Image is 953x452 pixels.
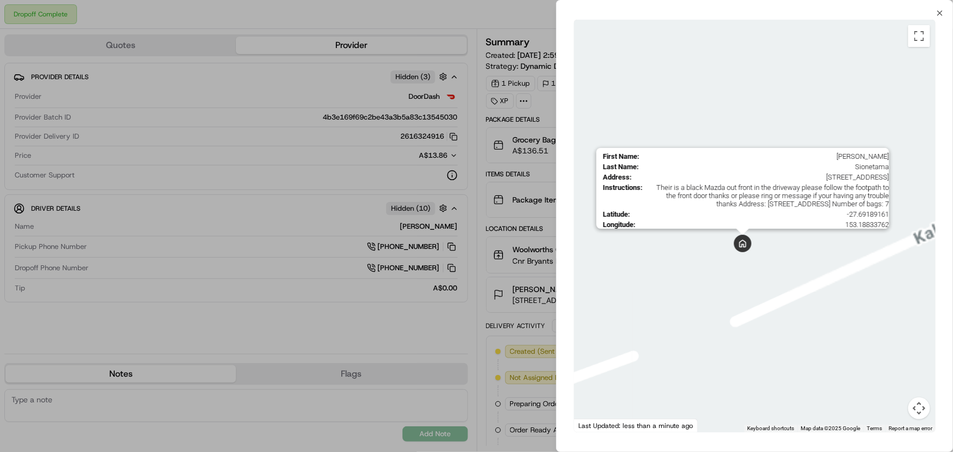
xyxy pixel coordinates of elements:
span: Map data ©2025 Google [801,425,860,431]
div: We're available if you need us! [37,115,138,124]
span: Latitude : [603,210,630,218]
span: Address : [603,173,632,181]
a: Powered byPylon [77,185,132,193]
p: Welcome 👋 [11,44,199,61]
a: Report a map error [889,425,932,431]
img: 1736555255976-a54dd68f-1ca7-489b-9aae-adbdc363a1c4 [11,104,31,124]
img: Nash [11,11,33,33]
div: Start new chat [37,104,179,115]
img: Google [577,418,613,432]
div: 💻 [92,159,101,168]
span: First Name : [603,152,640,160]
button: Map camera controls [908,397,930,419]
button: Toggle fullscreen view [908,25,930,47]
span: [PERSON_NAME] [644,152,889,160]
div: 📗 [11,159,20,168]
a: Terms (opens in new tab) [867,425,882,431]
div: Last Updated: less than a minute ago [574,419,698,432]
span: Instructions : [603,183,643,208]
span: Pylon [109,185,132,193]
span: Longitude : [603,221,636,229]
span: Last Name : [603,163,639,171]
a: 💻API Documentation [88,154,180,174]
input: Got a question? Start typing here... [28,70,197,82]
span: 153.18833762 [640,221,889,229]
span: Their is a black Mazda out front in the driveway please follow the footpath to the front door tha... [647,183,889,208]
span: [STREET_ADDRESS] [636,173,889,181]
span: API Documentation [103,158,175,169]
button: Start new chat [186,108,199,121]
a: 📗Knowledge Base [7,154,88,174]
span: -27.69189161 [635,210,889,218]
button: Keyboard shortcuts [747,425,794,432]
span: Sionetama [643,163,889,171]
span: Knowledge Base [22,158,84,169]
a: Open this area in Google Maps (opens a new window) [577,418,613,432]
